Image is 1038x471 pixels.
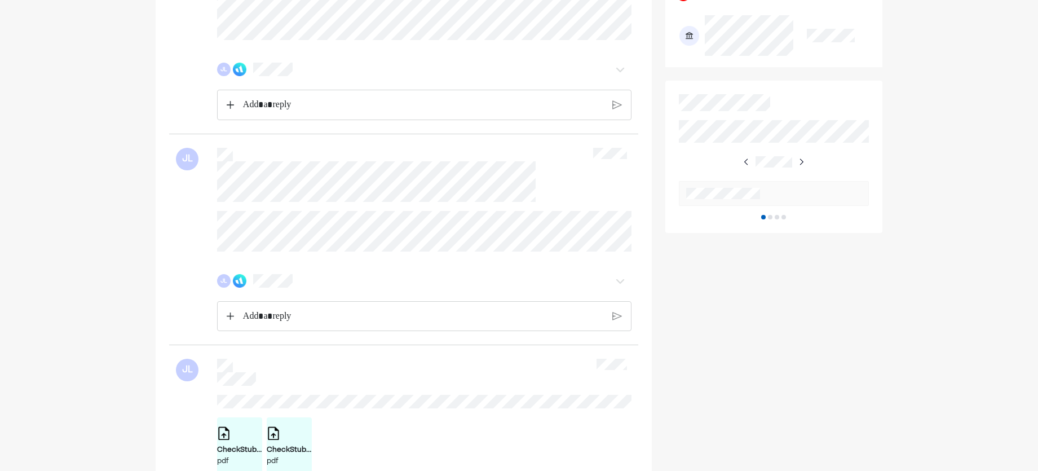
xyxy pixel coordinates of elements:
[217,274,231,288] div: JL
[267,444,312,456] div: CheckStub.pdf 1.pdf
[267,456,312,467] div: pdf
[797,157,806,166] img: right-arrow
[217,444,262,456] div: CheckStub.pdf.pdf
[217,63,231,76] div: JL
[237,90,609,120] div: Rich Text Editor. Editing area: main
[217,456,262,467] div: pdf
[176,359,198,381] div: JL
[237,302,609,331] div: Rich Text Editor. Editing area: main
[742,157,751,166] img: right-arrow
[176,148,198,170] div: JL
